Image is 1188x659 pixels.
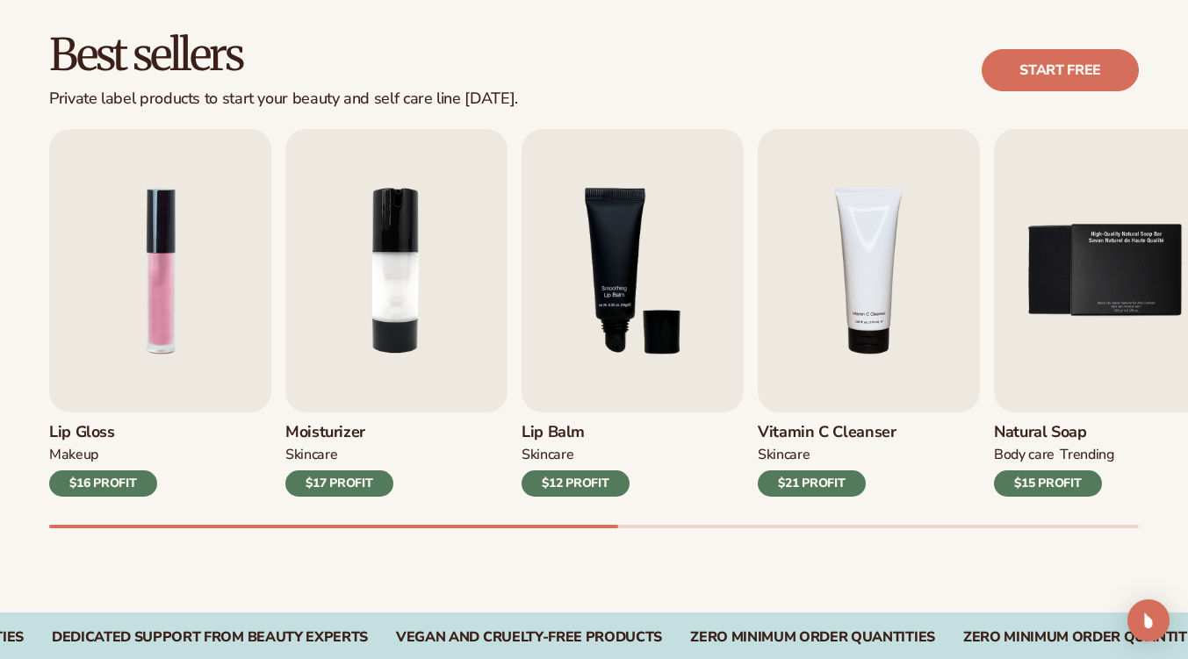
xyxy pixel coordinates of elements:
[49,90,518,109] div: Private label products to start your beauty and self care line [DATE].
[49,32,518,79] h2: Best sellers
[758,129,980,497] a: 4 / 9
[49,446,98,464] div: MAKEUP
[285,470,393,497] div: $17 PROFIT
[758,470,866,497] div: $21 PROFIT
[285,129,508,497] a: 2 / 9
[285,423,393,442] h3: Moisturizer
[994,470,1102,497] div: $15 PROFIT
[285,446,337,464] div: SKINCARE
[690,629,935,646] div: Zero Minimum Order QuantitieS
[522,129,744,497] a: 3 / 9
[49,470,157,497] div: $16 PROFIT
[52,629,368,646] div: DEDICATED SUPPORT FROM BEAUTY EXPERTS
[522,423,630,442] h3: Lip Balm
[758,423,896,442] h3: Vitamin C Cleanser
[758,446,810,464] div: Skincare
[522,470,630,497] div: $12 PROFIT
[982,49,1139,91] a: Start free
[522,446,573,464] div: SKINCARE
[1060,446,1113,464] div: TRENDING
[396,629,662,646] div: Vegan and Cruelty-Free Products
[994,423,1114,442] h3: Natural Soap
[1127,599,1170,641] div: Open Intercom Messenger
[994,446,1055,464] div: BODY Care
[49,423,157,442] h3: Lip Gloss
[49,129,271,497] a: 1 / 9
